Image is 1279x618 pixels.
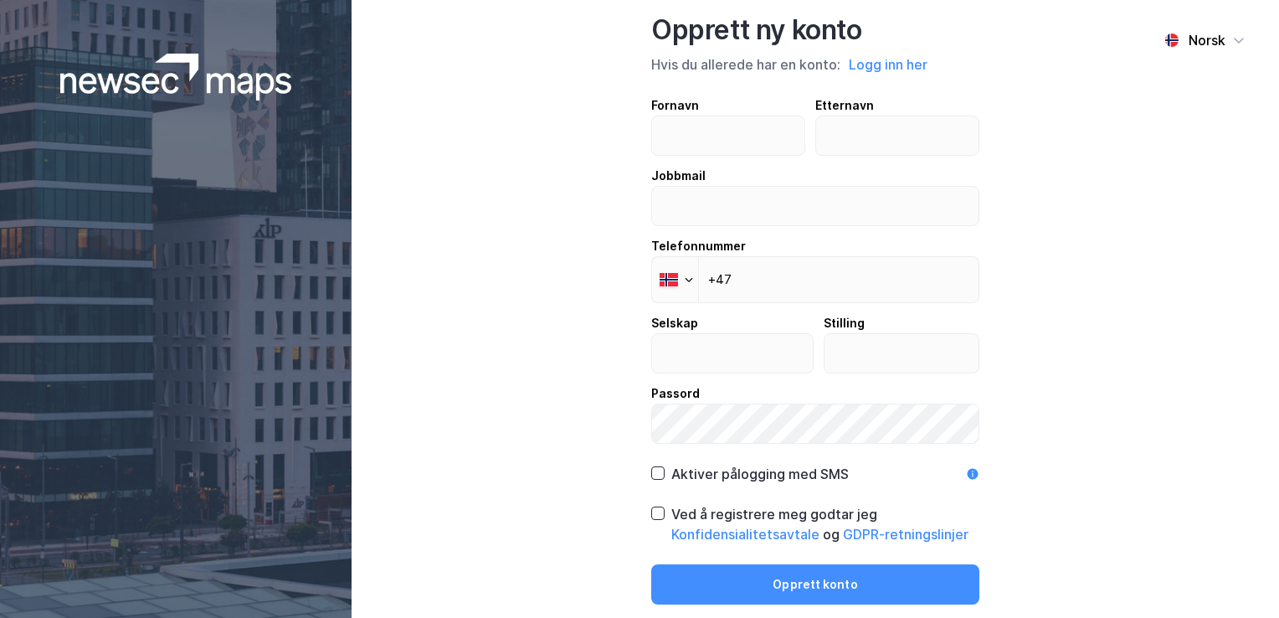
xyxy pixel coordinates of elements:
[651,256,979,303] input: Telefonnummer
[651,313,814,333] div: Selskap
[824,313,980,333] div: Stilling
[651,95,805,116] div: Fornavn
[1189,30,1225,50] div: Norsk
[651,166,979,186] div: Jobbmail
[60,54,292,100] img: logoWhite.bf58a803f64e89776f2b079ca2356427.svg
[651,54,979,75] div: Hvis du allerede har en konto:
[671,504,979,544] div: Ved å registrere meg godtar jeg og
[815,95,980,116] div: Etternavn
[651,564,979,605] button: Opprett konto
[652,257,698,302] div: Norway: + 47
[651,13,979,47] div: Opprett ny konto
[651,384,979,404] div: Passord
[844,54,932,75] button: Logg inn her
[651,236,979,256] div: Telefonnummer
[671,464,849,484] div: Aktiver pålogging med SMS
